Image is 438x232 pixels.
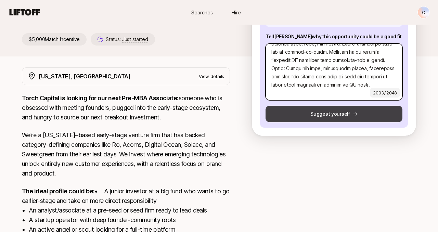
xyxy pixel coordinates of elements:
textarea: 7) Loremi Dol Sitame Consect. AD-elitse doeiusmo temp incididu utlabo et dolorem al enimadmini ve... [266,43,402,100]
strong: The ideal profile could be: [22,188,94,195]
p: [US_STATE], [GEOGRAPHIC_DATA] [39,72,131,81]
strong: Torch Capital is looking for our next Pre-MBA Associate: [22,94,179,102]
span: Just started [122,36,148,42]
span: Hire [232,9,241,16]
button: C [417,6,430,18]
span: Searches [191,9,213,16]
p: C [422,8,425,16]
button: Suggest yourself [266,106,402,122]
p: We’re a [US_STATE]–based early-stage venture firm that has backed category-defining companies lik... [22,130,230,178]
p: 2003 / 2048 [370,88,400,98]
p: someone who is obsessed with meeting founders, plugged into the early-stage ecosystem, and hungry... [22,93,230,122]
a: Hire [219,6,253,19]
p: Tell [PERSON_NAME] why this opportunity could be a good fit [266,33,402,41]
p: $5,000 Match Incentive [22,33,87,46]
p: Status: [106,35,148,43]
p: View details [199,73,224,80]
a: Searches [185,6,219,19]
